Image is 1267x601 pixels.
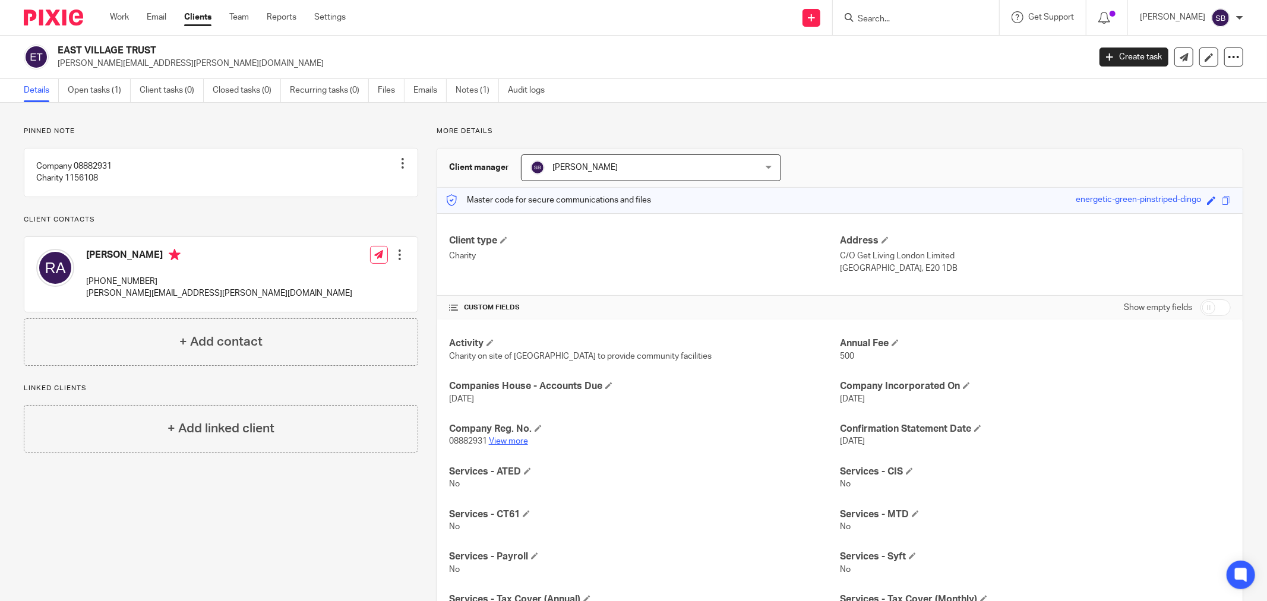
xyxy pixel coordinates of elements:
[857,14,963,25] input: Search
[24,384,418,393] p: Linked clients
[58,45,877,57] h2: EAST VILLAGE TRUST
[449,551,840,563] h4: Services - Payroll
[168,419,274,438] h4: + Add linked client
[449,437,487,445] span: 08882931
[86,276,352,287] p: [PHONE_NUMBER]
[840,337,1231,350] h4: Annual Fee
[449,337,840,350] h4: Activity
[449,395,474,403] span: [DATE]
[110,11,129,23] a: Work
[449,508,840,521] h4: Services - CT61
[449,162,509,173] h3: Client manager
[229,11,249,23] a: Team
[58,58,1082,69] p: [PERSON_NAME][EMAIL_ADDRESS][PERSON_NAME][DOMAIN_NAME]
[449,523,460,531] span: No
[840,551,1231,563] h4: Services - Syft
[140,79,204,102] a: Client tasks (0)
[449,250,840,262] p: Charity
[1211,8,1230,27] img: svg%3E
[840,480,851,488] span: No
[840,423,1231,435] h4: Confirmation Statement Date
[840,395,865,403] span: [DATE]
[449,466,840,478] h4: Services - ATED
[169,249,181,261] i: Primary
[840,523,851,531] span: No
[449,565,460,574] span: No
[1124,302,1192,314] label: Show empty fields
[449,303,840,312] h4: CUSTOM FIELDS
[840,508,1231,521] h4: Services - MTD
[449,480,460,488] span: No
[840,250,1231,262] p: C/O Get Living London Limited
[68,79,131,102] a: Open tasks (1)
[456,79,499,102] a: Notes (1)
[552,163,618,172] span: [PERSON_NAME]
[267,11,296,23] a: Reports
[489,437,528,445] a: View more
[314,11,346,23] a: Settings
[840,466,1231,478] h4: Services - CIS
[840,235,1231,247] h4: Address
[840,565,851,574] span: No
[24,10,83,26] img: Pixie
[413,79,447,102] a: Emails
[1099,48,1168,67] a: Create task
[290,79,369,102] a: Recurring tasks (0)
[1140,11,1205,23] p: [PERSON_NAME]
[24,215,418,224] p: Client contacts
[184,11,211,23] a: Clients
[36,249,74,287] img: svg%3E
[449,423,840,435] h4: Company Reg. No.
[1028,13,1074,21] span: Get Support
[86,249,352,264] h4: [PERSON_NAME]
[147,11,166,23] a: Email
[840,352,854,360] span: 500
[24,45,49,69] img: svg%3E
[840,262,1231,274] p: [GEOGRAPHIC_DATA], E20 1DB
[530,160,545,175] img: svg%3E
[1076,194,1201,207] div: energetic-green-pinstriped-dingo
[378,79,405,102] a: Files
[508,79,554,102] a: Audit logs
[449,235,840,247] h4: Client type
[449,380,840,393] h4: Companies House - Accounts Due
[86,287,352,299] p: [PERSON_NAME][EMAIL_ADDRESS][PERSON_NAME][DOMAIN_NAME]
[840,380,1231,393] h4: Company Incorporated On
[24,126,418,136] p: Pinned note
[449,352,712,360] span: Charity on site of [GEOGRAPHIC_DATA] to provide community facilities
[437,126,1243,136] p: More details
[24,79,59,102] a: Details
[446,194,651,206] p: Master code for secure communications and files
[213,79,281,102] a: Closed tasks (0)
[840,437,865,445] span: [DATE]
[179,333,263,351] h4: + Add contact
